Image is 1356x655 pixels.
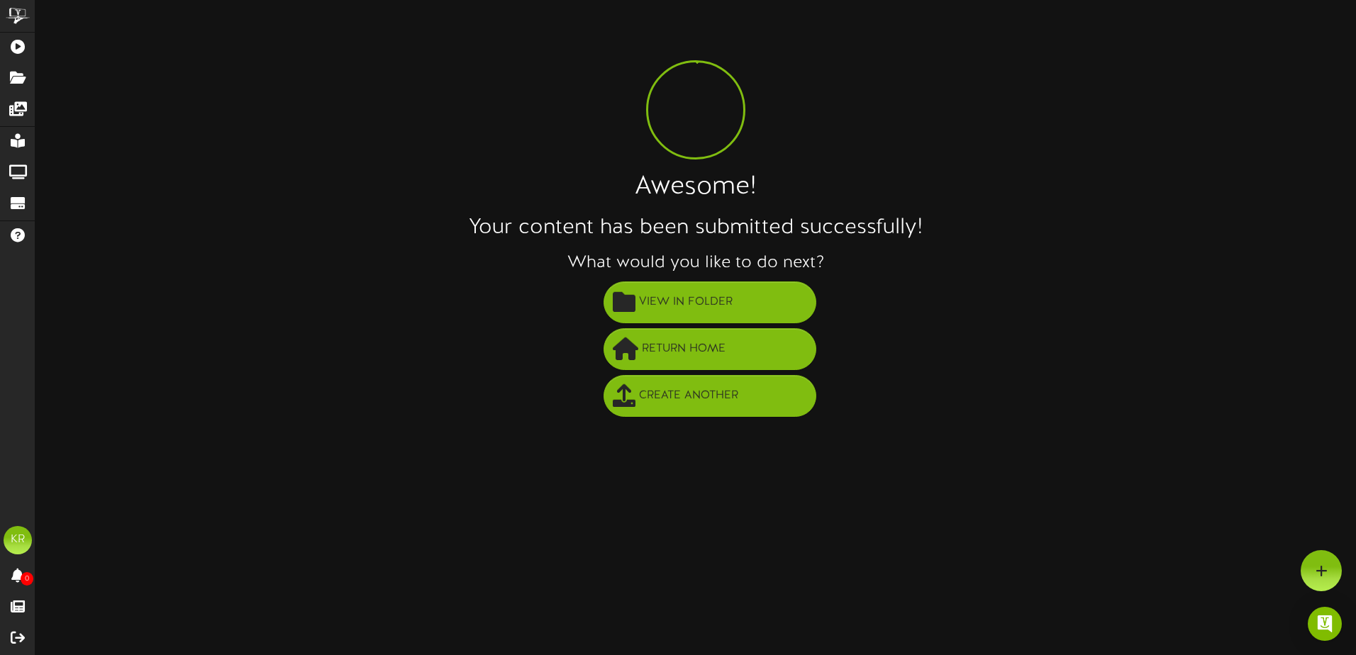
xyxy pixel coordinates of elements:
[21,572,33,586] span: 0
[604,328,816,370] button: Return Home
[638,337,729,361] span: Return Home
[635,291,736,314] span: View in Folder
[35,254,1356,272] h3: What would you like to do next?
[35,174,1356,202] h1: Awesome!
[635,384,742,408] span: Create Another
[604,281,816,323] button: View in Folder
[4,526,32,554] div: KR
[604,375,816,417] button: Create Another
[35,216,1356,240] h2: Your content has been submitted successfully!
[1308,607,1342,641] div: Open Intercom Messenger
